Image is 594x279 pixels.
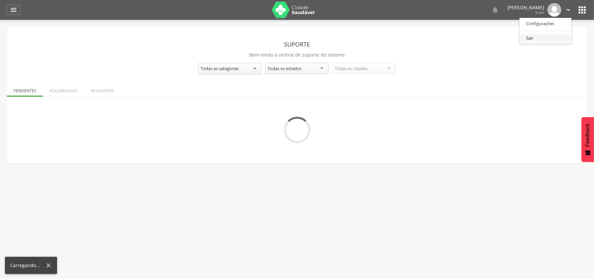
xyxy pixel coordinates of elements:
[10,6,17,14] i: 
[507,5,544,10] p: [PERSON_NAME]
[581,117,594,162] button: Feedback - Mostrar pesquisa
[519,34,572,42] a: Sair
[519,20,572,28] a: Configurações
[84,81,121,97] li: Resolvidos
[535,10,544,15] span: Sudo
[268,65,302,71] div: Todas os estados
[201,65,239,71] div: Todas as categorias
[43,81,84,97] li: Aguardando
[7,5,20,15] a: 
[491,6,499,14] i: 
[491,3,499,17] a: 
[565,3,572,17] a: 
[12,50,582,60] p: Bem-vindo à central de suporte do sistema
[12,38,582,50] header: Suporte
[577,5,587,15] i: 
[565,6,572,14] i: 
[585,124,591,147] span: Feedback
[335,65,368,71] div: Todas as cidades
